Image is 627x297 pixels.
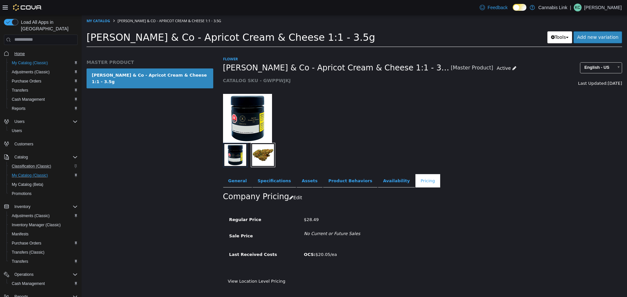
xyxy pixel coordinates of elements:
span: Users [12,118,78,126]
button: Edit [207,177,224,189]
div: Kayla Chow [574,4,582,11]
a: Transfers [9,258,31,265]
a: Home [12,50,27,58]
span: [DATE] [526,66,540,71]
button: Users [7,126,80,135]
span: Users [9,127,78,135]
button: Inventory Manager (Classic) [7,220,80,230]
span: Cash Management [9,280,78,288]
a: My Catalog (Beta) [9,181,46,188]
span: My Catalog (Classic) [12,60,48,66]
a: Reports [9,105,28,112]
span: Reports [12,106,25,111]
img: 150 [141,79,190,128]
button: Transfers (Classic) [7,248,80,257]
span: Transfers (Classic) [9,248,78,256]
button: Inventory [1,202,80,211]
span: Inventory [12,203,78,211]
span: Inventory Manager (Classic) [12,222,61,228]
a: Promotions [9,190,34,198]
a: My Catalog (Classic) [9,171,51,179]
button: My Catalog (Classic) [7,58,80,67]
span: Inventory [14,204,30,209]
a: Inventory Manager (Classic) [9,221,63,229]
span: Cash Management [12,281,45,286]
span: Transfers [12,259,28,264]
a: Flower [141,41,156,46]
span: My Catalog (Classic) [9,171,78,179]
span: $20.05/ea [222,237,255,242]
a: Specifications [171,159,215,173]
button: Users [12,118,27,126]
span: Transfers [12,88,28,93]
p: Cannabis Link [538,4,567,11]
button: Inventory [12,203,33,211]
span: $28.49 [222,202,237,207]
span: Feedback [488,4,507,11]
span: Catalog [12,153,78,161]
span: Purchase Orders [12,79,41,84]
span: KC [575,4,581,11]
h5: MASTER PRODUCT [5,44,132,50]
span: [PERSON_NAME] & Co - Apricot Cream & Cheese 1:1 - 3.5g [36,3,139,8]
button: Users [1,117,80,126]
span: Customers [12,140,78,148]
button: Customers [1,139,80,149]
a: Adjustments (Classic) [9,212,52,220]
button: Tools [466,16,491,28]
a: General [141,159,170,173]
a: View Location Level Pricing [146,264,204,269]
button: Transfers [7,257,80,266]
span: English - US [499,48,532,58]
a: Manifests [9,230,31,238]
span: Adjustments (Classic) [9,68,78,76]
input: Dark Mode [513,4,526,11]
span: Home [12,50,78,58]
a: Classification (Classic) [9,162,54,170]
a: Purchase Orders [9,77,44,85]
h2: Company Pricing [141,177,208,187]
button: Adjustments (Classic) [7,211,80,220]
a: Adjustments (Classic) [9,68,52,76]
a: Product Behaviors [241,159,296,173]
a: Pricing [334,159,359,173]
span: Cash Management [12,97,45,102]
span: Active [415,51,429,56]
button: Operations [1,270,80,279]
span: Transfers [9,258,78,265]
span: Home [14,51,25,56]
button: Adjustments (Classic) [7,67,80,77]
button: Purchase Orders [7,239,80,248]
small: [Master Product] [369,51,412,56]
a: My Catalog [5,3,28,8]
span: My Catalog (Beta) [12,182,43,187]
a: Feedback [477,1,510,14]
button: Manifests [7,230,80,239]
button: Home [1,49,80,58]
span: Users [12,128,22,133]
img: Cova [13,4,42,11]
span: Manifests [12,231,28,237]
span: [PERSON_NAME] & Co - Apricot Cream & Cheese 1:1 - 3.5g [141,48,369,58]
a: Cash Management [9,96,47,103]
a: Add new variation [492,16,540,28]
span: Promotions [12,191,32,196]
a: Transfers (Classic) [9,248,47,256]
a: Assets [215,159,241,173]
a: My Catalog (Classic) [9,59,51,67]
span: Sale Price [148,218,171,223]
span: Reports [9,105,78,112]
a: Customers [12,140,36,148]
button: Cash Management [7,279,80,288]
button: Catalog [1,153,80,162]
p: | [570,4,571,11]
a: English - US [498,47,540,58]
span: Manifests [9,230,78,238]
span: Classification (Classic) [12,164,51,169]
span: Transfers [9,86,78,94]
span: Users [14,119,24,124]
span: My Catalog (Classic) [9,59,78,67]
button: Transfers [7,86,80,95]
button: My Catalog (Beta) [7,180,80,189]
